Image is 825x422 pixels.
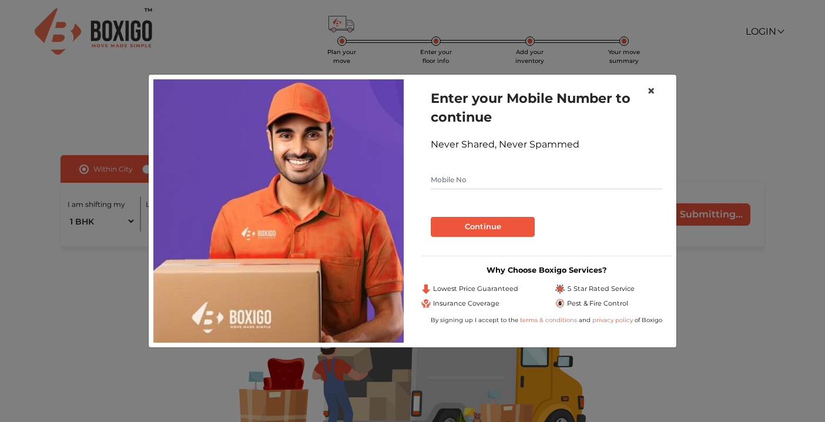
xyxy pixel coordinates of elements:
span: 5 Star Rated Service [567,284,635,294]
h3: Why Choose Boxigo Services? [421,266,672,274]
img: relocation-img [153,79,404,343]
div: By signing up I accept to the and of Boxigo [421,316,672,324]
input: Mobile No [431,170,662,189]
span: Insurance Coverage [433,299,499,309]
span: Lowest Price Guaranteed [433,284,518,294]
span: × [647,82,655,99]
button: Close [638,75,665,108]
a: privacy policy [591,316,635,324]
h1: Enter your Mobile Number to continue [431,89,662,126]
button: Continue [431,217,535,237]
div: Never Shared, Never Spammed [431,138,662,152]
a: terms & conditions [520,316,579,324]
span: Pest & Fire Control [567,299,628,309]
